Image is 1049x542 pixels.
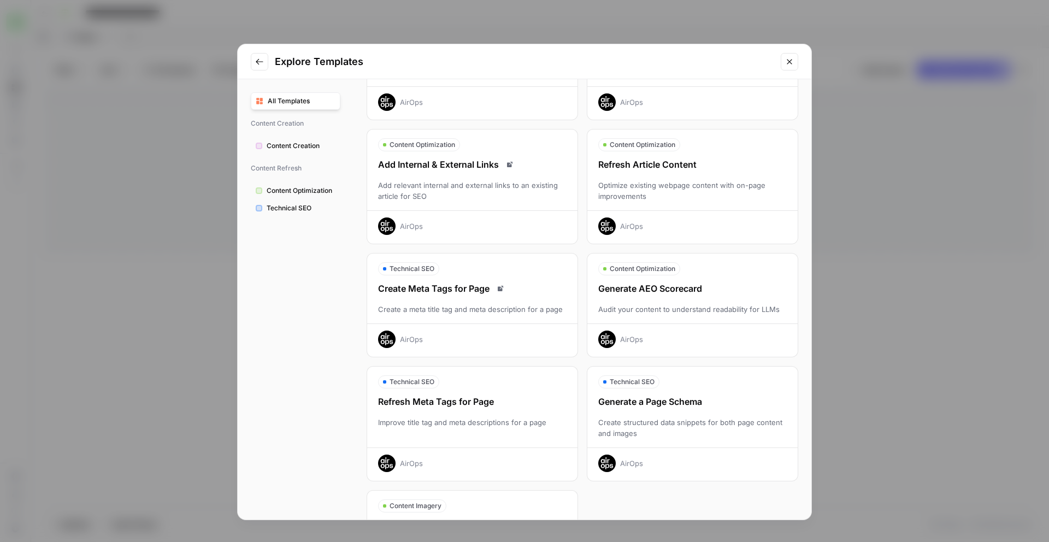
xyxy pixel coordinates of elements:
[400,334,423,345] div: AirOps
[610,264,675,274] span: Content Optimization
[610,140,675,150] span: Content Optimization
[251,199,340,217] button: Technical SEO
[251,92,340,110] button: All Templates
[620,334,643,345] div: AirOps
[251,114,340,133] span: Content Creation
[390,140,455,150] span: Content Optimization
[367,129,578,244] button: Content OptimizationAdd Internal & External LinksRead docsAdd relevant internal and external link...
[367,282,577,295] div: Create Meta Tags for Page
[620,97,643,108] div: AirOps
[251,137,340,155] button: Content Creation
[390,264,434,274] span: Technical SEO
[620,458,643,469] div: AirOps
[268,96,335,106] span: All Templates
[587,129,798,244] button: Content OptimizationRefresh Article ContentOptimize existing webpage content with on-page improve...
[400,221,423,232] div: AirOps
[367,366,578,481] button: Technical SEORefresh Meta Tags for PageImprove title tag and meta descriptions for a pageAirOps
[267,186,335,196] span: Content Optimization
[367,519,577,532] div: Get Hero Image for Article
[267,203,335,213] span: Technical SEO
[587,180,798,202] div: Optimize existing webpage content with on-page improvements
[587,158,798,171] div: Refresh Article Content
[251,182,340,199] button: Content Optimization
[587,417,798,439] div: Create structured data snippets for both page content and images
[367,304,577,315] div: Create a meta title tag and meta description for a page
[367,253,578,357] button: Technical SEOCreate Meta Tags for PageRead docsCreate a meta title tag and meta description for a...
[367,395,577,408] div: Refresh Meta Tags for Page
[587,282,798,295] div: Generate AEO Scorecard
[781,53,798,70] button: Close modal
[390,377,434,387] span: Technical SEO
[400,458,423,469] div: AirOps
[503,158,516,171] a: Read docs
[494,282,507,295] a: Read docs
[267,141,335,151] span: Content Creation
[587,366,798,481] button: Technical SEOGenerate a Page SchemaCreate structured data snippets for both page content and imag...
[251,53,268,70] button: Go to previous step
[367,158,577,171] div: Add Internal & External Links
[275,54,774,69] h2: Explore Templates
[610,377,655,387] span: Technical SEO
[587,253,798,357] button: Content OptimizationGenerate AEO ScorecardAudit your content to understand readability for LLMsAi...
[400,97,423,108] div: AirOps
[620,221,643,232] div: AirOps
[367,417,577,439] div: Improve title tag and meta descriptions for a page
[390,501,441,511] span: Content Imagery
[367,180,577,202] div: Add relevant internal and external links to an existing article for SEO
[587,395,798,408] div: Generate a Page Schema
[587,304,798,315] div: Audit your content to understand readability for LLMs
[251,159,340,178] span: Content Refresh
